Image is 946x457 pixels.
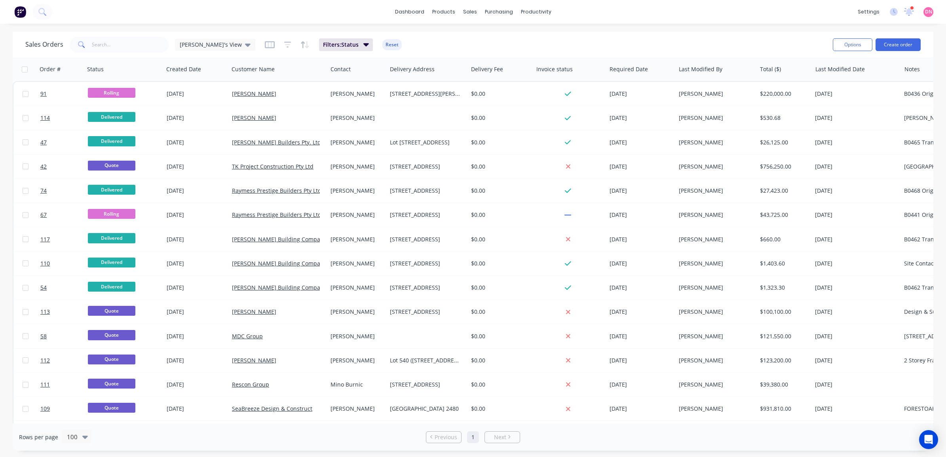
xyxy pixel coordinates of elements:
[167,405,226,413] div: [DATE]
[679,211,750,219] div: [PERSON_NAME]
[40,300,88,324] a: 113
[167,260,226,267] div: [DATE]
[815,260,898,267] div: [DATE]
[428,6,459,18] div: products
[610,187,672,195] div: [DATE]
[88,161,135,171] span: Quote
[331,260,381,267] div: [PERSON_NAME]
[232,138,323,146] a: [PERSON_NAME] Builders Pty. Ltd.
[760,260,806,267] div: $1,403.60
[40,228,88,251] a: 117
[459,6,481,18] div: sales
[40,260,50,267] span: 110
[40,349,88,372] a: 112
[471,405,527,413] div: $ 0.00
[40,82,88,106] a: 91
[815,405,898,413] div: [DATE]
[40,308,50,316] span: 113
[471,138,527,146] div: $ 0.00
[232,356,276,364] a: [PERSON_NAME]
[760,284,806,292] div: $1,323.30
[331,114,381,122] div: [PERSON_NAME]
[471,260,527,267] div: $ 0.00
[167,211,226,219] div: [DATE]
[88,403,135,413] span: Quote
[390,356,461,364] div: Lot 540 ([STREET_ADDRESS]
[88,136,135,146] span: Delivered
[40,324,88,348] a: 58
[815,187,898,195] div: [DATE]
[40,405,50,413] span: 109
[390,260,461,267] div: [STREET_ADDRESS]
[14,6,26,18] img: Factory
[390,235,461,243] div: [STREET_ADDRESS]
[760,235,806,243] div: $660.00
[40,90,47,98] span: 91
[517,6,555,18] div: productivity
[610,381,672,389] div: [DATE]
[471,381,527,389] div: $ 0.00
[390,187,461,195] div: [STREET_ADDRESS]
[40,356,50,364] span: 112
[331,405,381,413] div: [PERSON_NAME]
[232,405,312,412] a: SeaBreeze Design & Construct
[815,235,898,243] div: [DATE]
[471,90,527,98] div: $ 0.00
[167,187,226,195] div: [DATE]
[390,211,461,219] div: [STREET_ADDRESS]
[331,308,381,316] div: [PERSON_NAME]
[610,260,672,267] div: [DATE]
[679,163,750,171] div: [PERSON_NAME]
[232,260,346,267] a: [PERSON_NAME] Building Company Pty Ltd
[232,284,346,291] a: [PERSON_NAME] Building Company Pty Ltd
[331,381,381,389] div: Mino Burnic
[679,65,722,73] div: Last Modified By
[40,114,50,122] span: 114
[815,308,898,316] div: [DATE]
[815,114,898,122] div: [DATE]
[40,211,47,219] span: 67
[876,38,921,51] button: Create order
[815,163,898,171] div: [DATE]
[760,356,806,364] div: $123,200.00
[167,90,226,98] div: [DATE]
[760,114,806,122] div: $530.68
[390,90,461,98] div: [STREET_ADDRESS][PERSON_NAME]
[88,112,135,122] span: Delivered
[167,114,226,122] div: [DATE]
[679,90,750,98] div: [PERSON_NAME]
[833,38,872,51] button: Options
[610,65,648,73] div: Required Date
[40,276,88,300] a: 54
[390,405,461,413] div: [GEOGRAPHIC_DATA] 2480
[760,65,781,73] div: Total ($)
[610,284,672,292] div: [DATE]
[390,284,461,292] div: [STREET_ADDRESS]
[610,405,672,413] div: [DATE]
[679,356,750,364] div: [PERSON_NAME]
[167,308,226,316] div: [DATE]
[88,306,135,316] span: Quote
[471,356,527,364] div: $ 0.00
[760,211,806,219] div: $43,725.00
[815,65,865,73] div: Last Modified Date
[679,381,750,389] div: [PERSON_NAME]
[435,433,457,441] span: Previous
[40,421,88,445] a: 104
[88,185,135,195] span: Delivered
[19,433,58,441] span: Rows per page
[904,65,920,73] div: Notes
[232,90,276,97] a: [PERSON_NAME]
[536,65,573,73] div: Invoice status
[40,65,61,73] div: Order #
[471,235,527,243] div: $ 0.00
[232,187,321,194] a: Raymess Prestige Builders Pty Ltd
[40,203,88,227] a: 67
[919,430,938,449] div: Open Intercom Messenger
[679,405,750,413] div: [PERSON_NAME]
[815,138,898,146] div: [DATE]
[232,114,276,121] a: [PERSON_NAME]
[88,88,135,98] span: Rolling
[815,211,898,219] div: [DATE]
[610,211,672,219] div: [DATE]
